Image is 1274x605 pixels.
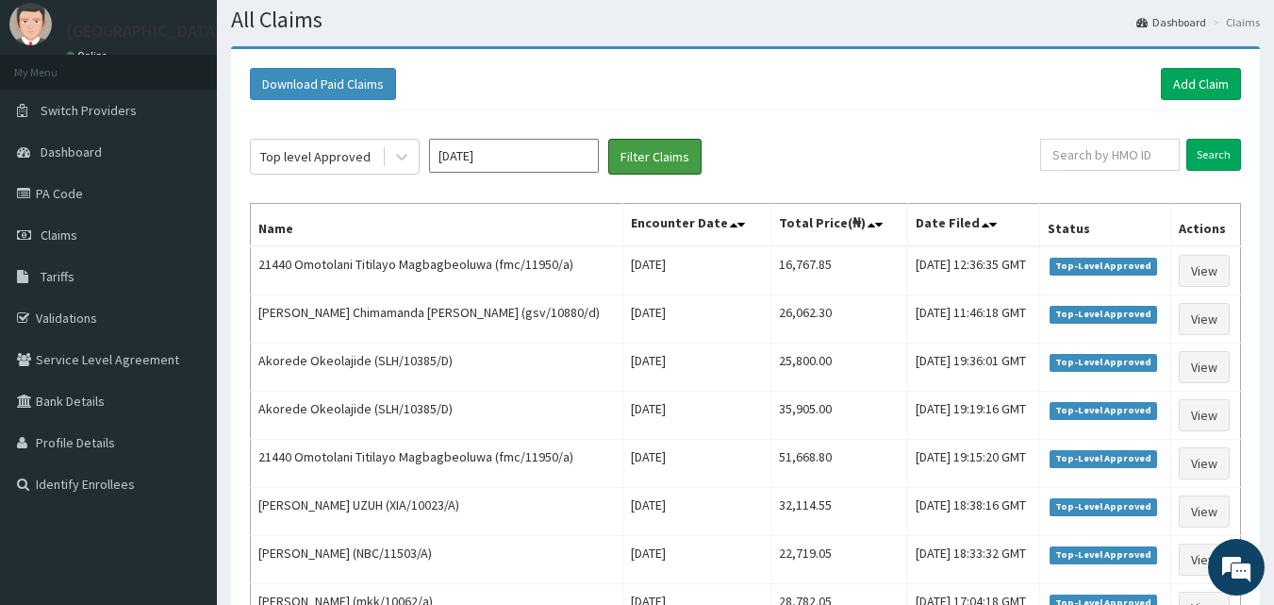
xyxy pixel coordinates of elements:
[907,295,1039,344] td: [DATE] 11:46:18 GMT
[623,204,770,247] th: Encounter Date
[770,344,907,392] td: 25,800.00
[1050,258,1158,275] span: Top-Level Approved
[1039,204,1170,247] th: Status
[1179,447,1230,479] a: View
[770,392,907,440] td: 35,905.00
[907,246,1039,295] td: [DATE] 12:36:35 GMT
[260,147,371,166] div: Top level Approved
[1050,450,1158,467] span: Top-Level Approved
[1050,498,1158,515] span: Top-Level Approved
[1179,303,1230,335] a: View
[1136,14,1206,30] a: Dashboard
[41,268,74,285] span: Tariffs
[1040,139,1180,171] input: Search by HMO ID
[623,488,770,536] td: [DATE]
[9,3,52,45] img: User Image
[251,246,623,295] td: 21440 Omotolani Titilayo Magbagbeoluwa (fmc/11950/a)
[250,68,396,100] button: Download Paid Claims
[231,8,1260,32] h1: All Claims
[770,488,907,536] td: 32,114.55
[770,295,907,344] td: 26,062.30
[623,536,770,584] td: [DATE]
[1050,546,1158,563] span: Top-Level Approved
[907,536,1039,584] td: [DATE] 18:33:32 GMT
[623,246,770,295] td: [DATE]
[66,23,222,40] p: [GEOGRAPHIC_DATA]
[907,204,1039,247] th: Date Filed
[251,536,623,584] td: [PERSON_NAME] (NBC/11503/A)
[41,102,137,119] span: Switch Providers
[770,536,907,584] td: 22,719.05
[1179,255,1230,287] a: View
[907,344,1039,392] td: [DATE] 19:36:01 GMT
[623,295,770,344] td: [DATE]
[309,9,355,55] div: Minimize live chat window
[770,440,907,488] td: 51,668.80
[1050,306,1158,323] span: Top-Level Approved
[907,440,1039,488] td: [DATE] 19:15:20 GMT
[109,182,260,373] span: We're online!
[66,49,111,62] a: Online
[770,246,907,295] td: 16,767.85
[1161,68,1241,100] a: Add Claim
[9,404,359,470] textarea: Type your message and hit 'Enter'
[1179,399,1230,431] a: View
[251,392,623,440] td: Akorede Okeolajide (SLH/10385/D)
[1050,354,1158,371] span: Top-Level Approved
[1050,402,1158,419] span: Top-Level Approved
[907,392,1039,440] td: [DATE] 19:19:16 GMT
[1179,496,1230,528] a: View
[251,295,623,344] td: [PERSON_NAME] Chimamanda [PERSON_NAME] (gsv/10880/d)
[98,106,317,130] div: Chat with us now
[907,488,1039,536] td: [DATE] 18:38:16 GMT
[251,204,623,247] th: Name
[35,94,76,142] img: d_794563401_company_1708531726252_794563401
[1208,14,1260,30] li: Claims
[1179,544,1230,576] a: View
[623,344,770,392] td: [DATE]
[251,440,623,488] td: 21440 Omotolani Titilayo Magbagbeoluwa (fmc/11950/a)
[623,440,770,488] td: [DATE]
[1179,351,1230,383] a: View
[770,204,907,247] th: Total Price(₦)
[623,392,770,440] td: [DATE]
[1170,204,1240,247] th: Actions
[41,227,77,244] span: Claims
[1186,139,1241,171] input: Search
[608,139,702,175] button: Filter Claims
[251,488,623,536] td: [PERSON_NAME] UZUH (XIA/10023/A)
[429,139,599,173] input: Select Month and Year
[251,344,623,392] td: Akorede Okeolajide (SLH/10385/D)
[41,143,102,160] span: Dashboard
